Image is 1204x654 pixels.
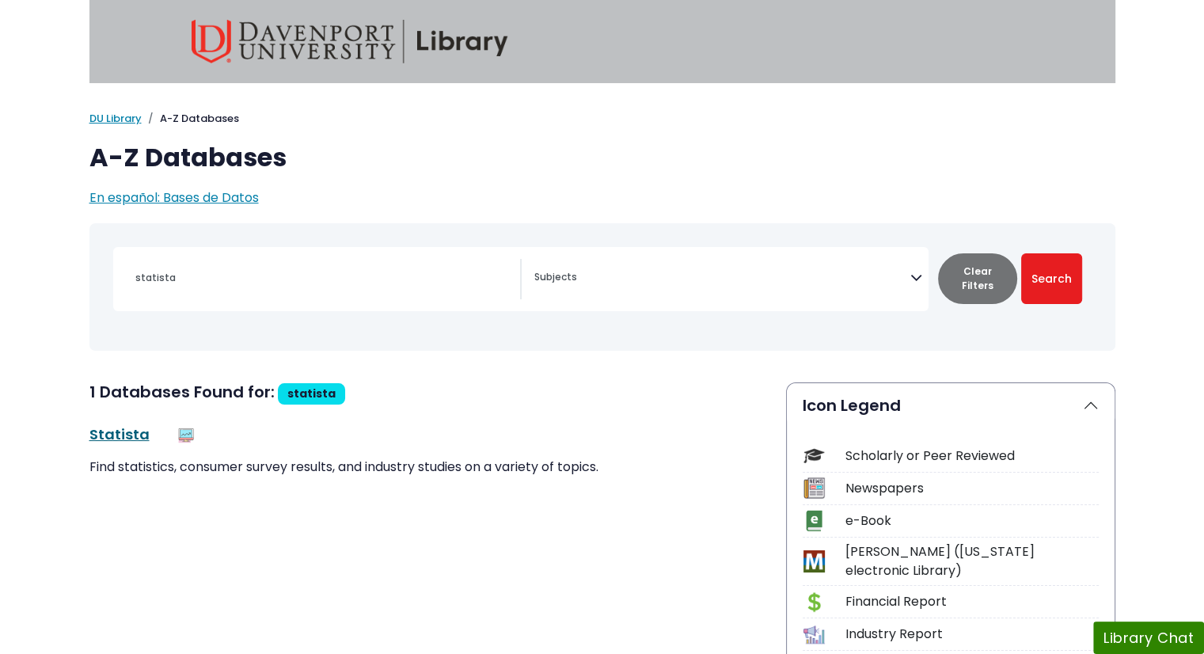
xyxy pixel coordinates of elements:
[89,188,259,207] a: En español: Bases de Datos
[126,266,520,289] input: Search database by title or keyword
[89,458,767,477] p: Find statistics, consumer survey results, and industry studies on a variety of topics.
[803,550,825,572] img: Icon MeL (Michigan electronic Library)
[938,253,1017,304] button: Clear Filters
[845,479,1099,498] div: Newspapers
[845,447,1099,466] div: Scholarly or Peer Reviewed
[89,223,1115,351] nav: Search filters
[845,542,1099,580] div: [PERSON_NAME] ([US_STATE] electronic Library)
[89,381,275,403] span: 1 Databases Found for:
[89,111,1115,127] nav: breadcrumb
[1093,622,1204,654] button: Library Chat
[178,428,194,443] img: Statistics
[803,445,825,466] img: Icon Scholarly or Peer Reviewed
[1021,253,1082,304] button: Submit for Search Results
[803,591,825,613] img: Icon Financial Report
[192,20,508,63] img: Davenport University Library
[787,383,1115,428] button: Icon Legend
[845,625,1099,644] div: Industry Report
[845,511,1099,530] div: e-Book
[89,424,150,444] a: Statista
[803,510,825,531] img: Icon e-Book
[534,272,910,285] textarea: Search
[89,143,1115,173] h1: A-Z Databases
[803,624,825,645] img: Icon Industry Report
[845,592,1099,611] div: Financial Report
[142,111,239,127] li: A-Z Databases
[287,386,336,401] span: statista
[803,477,825,499] img: Icon Newspapers
[89,111,142,126] a: DU Library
